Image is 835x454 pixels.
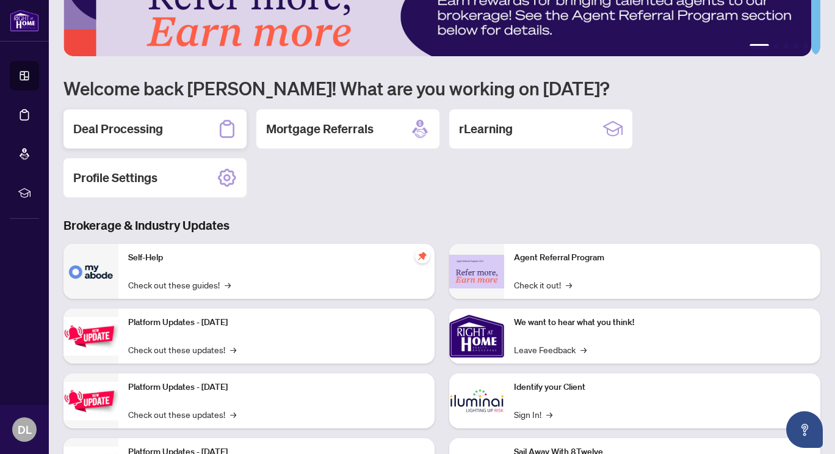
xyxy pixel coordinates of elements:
[128,343,236,356] a: Check out these updates!→
[18,421,32,438] span: DL
[784,44,789,49] button: 3
[73,169,157,186] h2: Profile Settings
[225,278,231,291] span: →
[580,343,587,356] span: →
[266,120,374,137] h2: Mortgage Referrals
[128,408,236,421] a: Check out these updates!→
[774,44,779,49] button: 2
[128,251,425,265] p: Self-Help
[449,309,504,364] img: We want to hear what you think!
[514,278,572,291] a: Check it out!→
[793,44,798,49] button: 4
[73,120,163,137] h2: Deal Processing
[546,408,552,421] span: →
[514,381,811,394] p: Identify your Client
[449,373,504,428] img: Identify your Client
[63,217,820,234] h3: Brokerage & Industry Updates
[63,382,118,420] img: Platform Updates - July 8, 2025
[750,44,769,49] button: 1
[230,343,236,356] span: →
[10,9,39,32] img: logo
[449,255,504,288] img: Agent Referral Program
[514,316,811,329] p: We want to hear what you think!
[128,278,231,291] a: Check out these guides!→
[128,316,425,329] p: Platform Updates - [DATE]
[63,76,820,100] h1: Welcome back [PERSON_NAME]! What are you working on [DATE]?
[63,244,118,299] img: Self-Help
[230,408,236,421] span: →
[514,408,552,421] a: Sign In!→
[415,249,430,263] span: pushpin
[566,278,572,291] span: →
[459,120,513,137] h2: rLearning
[128,381,425,394] p: Platform Updates - [DATE]
[514,343,587,356] a: Leave Feedback→
[63,317,118,356] img: Platform Updates - July 21, 2025
[786,411,823,448] button: Open asap
[514,251,811,265] p: Agent Referral Program
[803,44,808,49] button: 5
